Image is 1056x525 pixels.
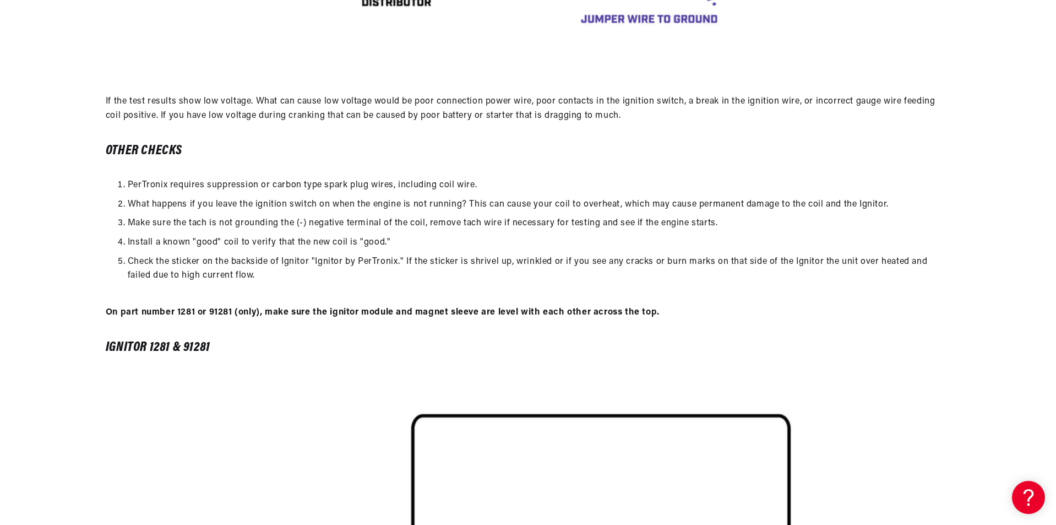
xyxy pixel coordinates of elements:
li: PerTronix requires suppression or carbon type spark plug wires, including coil wire. [128,178,950,193]
p: If the test results show low voltage. What can cause low voltage would be poor connection power w... [106,95,950,123]
li: Install a known "good" coil to verify that the new coil is "good." [128,236,950,250]
li: What happens if you leave the ignition switch on when the engine is not running? This can cause y... [128,198,950,212]
h5: Other Checks [106,145,950,156]
li: Make sure the tach is not grounding the (-) negative terminal of the coil, remove tach wire if ne... [128,217,950,231]
strong: On part number 1281 or 91281 (only), make sure the ignitor module and magnet sleeve are level wit... [106,308,660,317]
h5: Ignitor 1281 & 91281 [106,342,950,353]
li: Check the sticker on the backside of Ignitor "Ignitor by PerTronix." If the sticker is shrivel up... [128,255,950,283]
